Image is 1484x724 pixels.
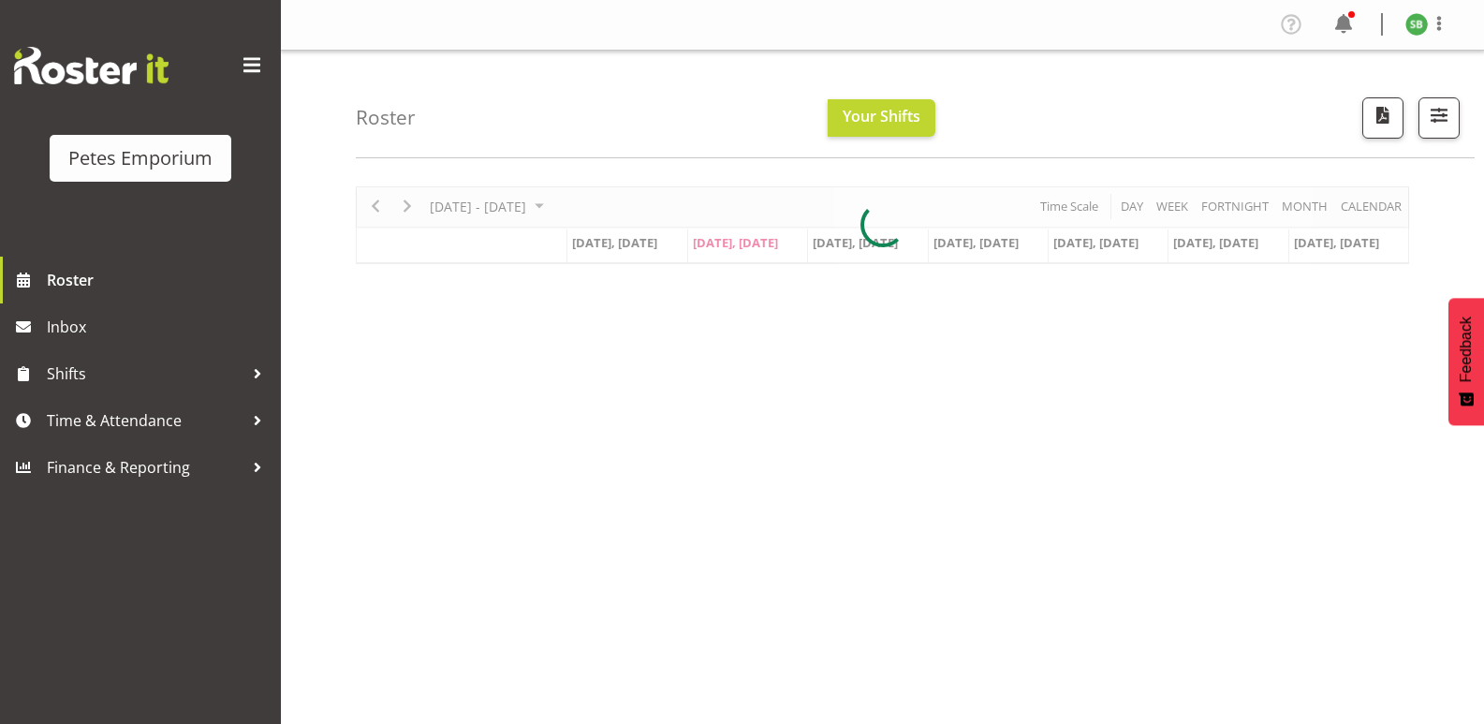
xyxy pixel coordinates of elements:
[1362,97,1403,139] button: Download a PDF of the roster according to the set date range.
[1448,298,1484,425] button: Feedback - Show survey
[356,107,416,128] h4: Roster
[47,266,272,294] span: Roster
[47,313,272,341] span: Inbox
[1405,13,1428,36] img: stephanie-burden9828.jpg
[828,99,935,137] button: Your Shifts
[47,406,243,435] span: Time & Attendance
[47,453,243,481] span: Finance & Reporting
[843,106,920,126] span: Your Shifts
[1418,97,1460,139] button: Filter Shifts
[1458,317,1475,382] span: Feedback
[47,360,243,388] span: Shifts
[14,47,169,84] img: Rosterit website logo
[68,144,213,172] div: Petes Emporium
